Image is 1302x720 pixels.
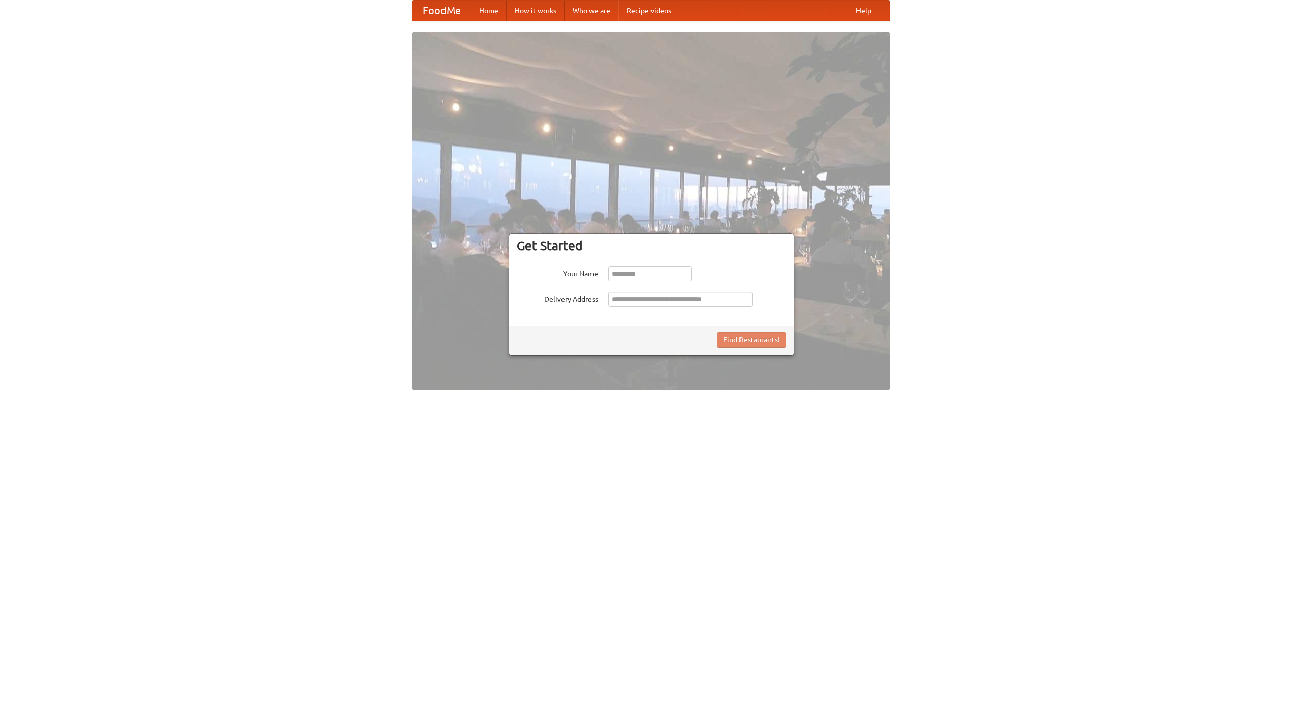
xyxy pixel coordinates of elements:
a: Who we are [565,1,618,21]
a: FoodMe [412,1,471,21]
h3: Get Started [517,238,786,253]
a: Recipe videos [618,1,679,21]
a: Help [848,1,879,21]
label: Delivery Address [517,292,598,304]
button: Find Restaurants! [717,332,786,348]
label: Your Name [517,266,598,279]
a: How it works [507,1,565,21]
a: Home [471,1,507,21]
